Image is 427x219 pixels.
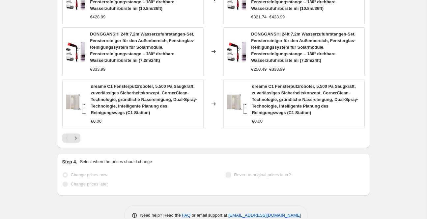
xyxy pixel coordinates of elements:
[71,182,108,186] span: Change prices later
[227,42,246,61] img: 71IzIUbgEUL._AC_SL1500_80x.jpg
[62,158,77,165] h2: Step 4.
[90,32,194,63] span: DONGGANSHI 24ft 7,2m Wasserzufuhrstangen-Set, Fensterreiniger für den Außenbereich, Fensterglas-R...
[71,172,107,177] span: Change prices now
[66,94,86,114] img: 611EWWscjfL._AC_SL1500_80x.jpg
[90,66,105,73] div: €333.99
[251,66,267,73] div: €250.49
[90,14,105,20] div: €428.99
[269,14,285,20] strike: €428.99
[71,134,80,143] button: Next
[80,158,152,165] p: Select when the prices should change
[251,32,356,63] span: DONGGANSHI 24ft 7,2m Wasserzufuhrstangen-Set, Fensterreiniger für den Außenbereich, Fensterglas-R...
[66,42,85,61] img: 71IzIUbgEUL._AC_SL1500_80x.jpg
[91,84,197,115] span: dreame C1 Fensterputzroboter, 5.500 Pa Saugkraft, zuverlässiges Sicherheitskonzept, CornerClean-T...
[269,66,285,73] strike: €333.99
[62,134,80,143] nav: Pagination
[91,118,102,125] div: €0.00
[251,14,267,20] div: €321.74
